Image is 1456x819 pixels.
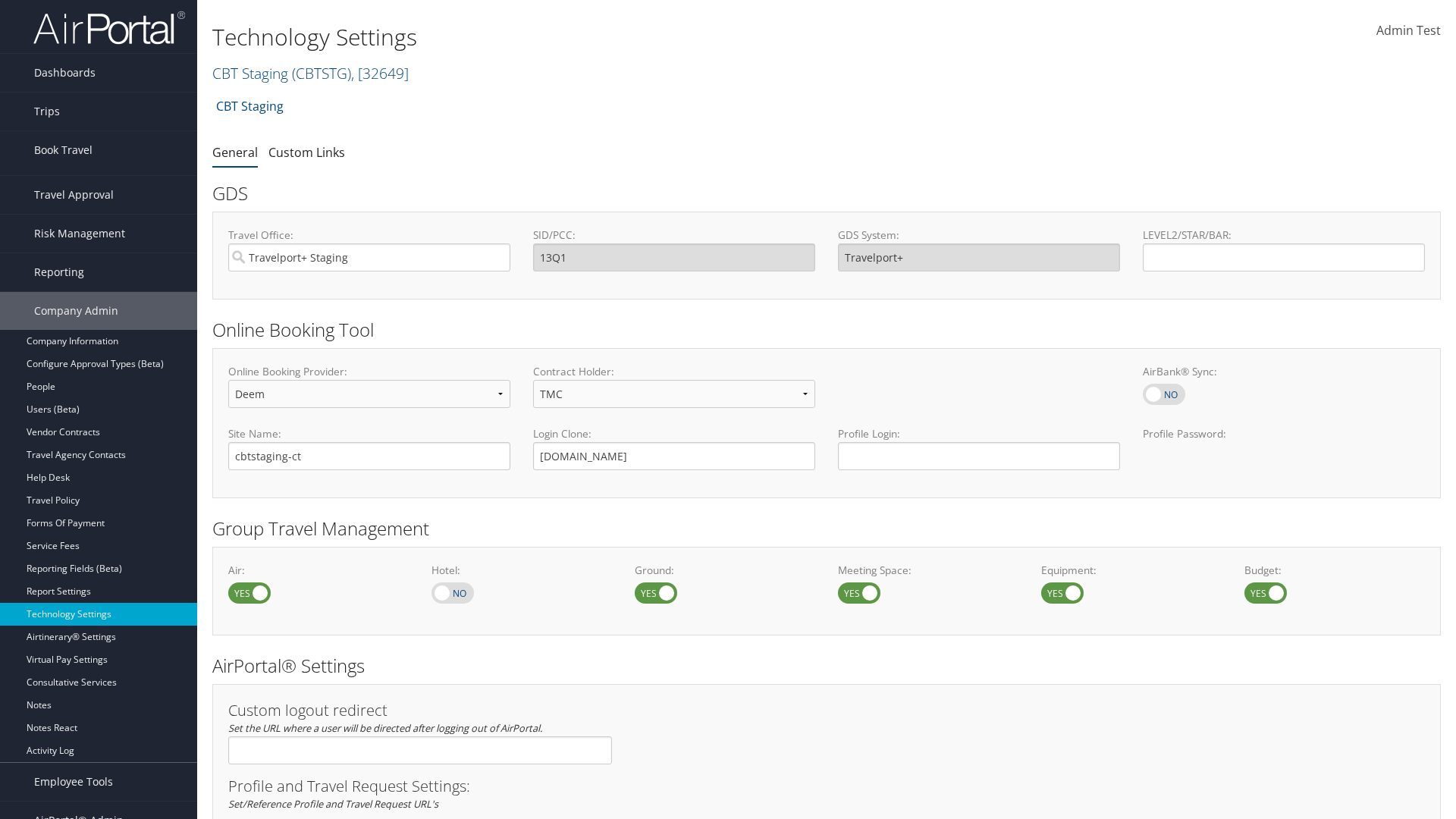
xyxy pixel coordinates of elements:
[228,703,612,718] h3: Custom logout redirect
[212,653,1441,679] h2: AirPortal® Settings
[34,54,96,92] span: Dashboards
[1143,384,1185,405] label: AirBank® Sync
[533,227,815,243] label: SID/PCC:
[838,563,1018,578] label: Meeting Space:
[838,227,1120,243] label: GDS System:
[533,364,815,379] label: Contract Holder:
[34,215,125,253] span: Risk Management
[212,63,409,83] a: CBT Staging
[228,797,438,811] em: Set/Reference Profile and Travel Request URL's
[34,253,84,291] span: Reporting
[292,63,351,83] span: ( CBTSTG )
[34,292,118,330] span: Company Admin
[1143,426,1425,469] label: Profile Password:
[1244,563,1425,578] label: Budget:
[228,227,510,243] label: Travel Office:
[533,426,815,441] label: Login Clone:
[228,779,1425,794] h3: Profile and Travel Request Settings:
[1376,8,1441,55] a: Admin Test
[228,426,510,441] label: Site Name:
[838,426,1120,469] label: Profile Login:
[34,93,60,130] span: Trips
[268,144,345,161] a: Custom Links
[228,721,542,735] em: Set the URL where a user will be directed after logging out of AirPortal.
[1143,227,1425,243] label: LEVEL2/STAR/BAR:
[212,317,1441,343] h2: Online Booking Tool
[431,563,612,578] label: Hotel:
[216,91,284,121] a: CBT Staging
[34,763,113,801] span: Employee Tools
[635,563,815,578] label: Ground:
[1143,364,1425,379] label: AirBank® Sync:
[228,563,409,578] label: Air:
[212,144,258,161] a: General
[838,442,1120,470] input: Profile Login:
[212,21,1031,53] h1: Technology Settings
[34,176,114,214] span: Travel Approval
[33,10,185,45] img: airportal-logo.png
[1376,22,1441,39] span: Admin Test
[1041,563,1222,578] label: Equipment:
[212,516,1441,541] h2: Group Travel Management
[34,131,93,169] span: Book Travel
[228,364,510,379] label: Online Booking Provider:
[351,63,409,83] span: , [ 32649 ]
[212,180,1429,206] h2: GDS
